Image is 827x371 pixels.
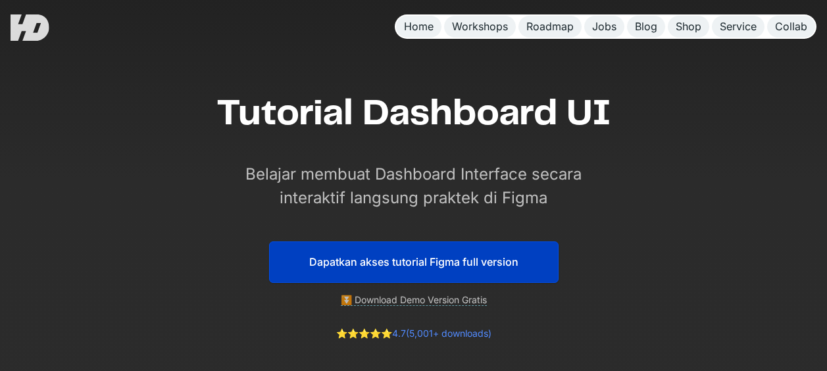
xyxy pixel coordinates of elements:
a: Workshops [444,16,516,37]
a: Service [712,16,764,37]
p: Belajar membuat Dashboard Interface secara interaktif langsung praktek di Figma [230,162,598,210]
div: Home [404,20,434,34]
a: ⏬ Download Demo Version Gratis [341,294,487,306]
h1: Tutorial Dashboard UI [216,92,611,136]
a: Roadmap [518,16,582,37]
div: 4.7 [336,327,491,341]
a: Dapatkan akses tutorial Figma full version [269,241,559,283]
div: Roadmap [526,20,574,34]
div: Service [720,20,757,34]
div: Workshops [452,20,508,34]
div: Blog [635,20,657,34]
div: Jobs [592,20,616,34]
a: Blog [627,16,665,37]
a: ⭐️⭐️⭐️⭐️⭐️ [336,328,392,339]
a: Shop [668,16,709,37]
a: (5,001+ downloads) [406,328,491,339]
div: Collab [775,20,807,34]
a: Collab [767,16,815,37]
a: Jobs [584,16,624,37]
a: Home [396,16,441,37]
div: Shop [676,20,701,34]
